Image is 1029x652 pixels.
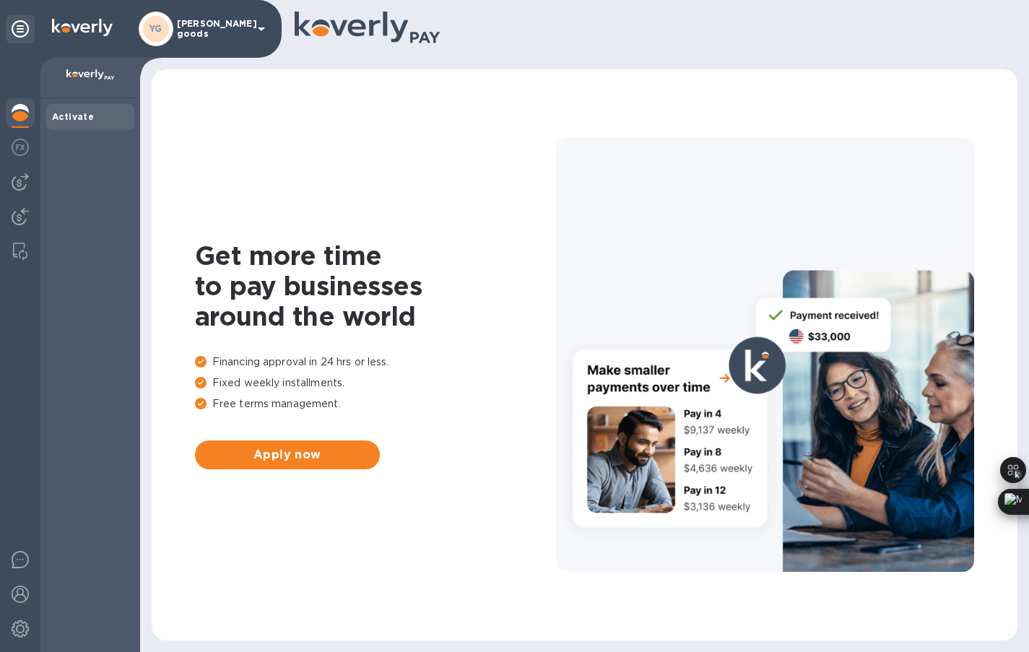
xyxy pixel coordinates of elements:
[195,240,556,331] h1: Get more time to pay businesses around the world
[12,139,29,156] img: Foreign exchange
[195,375,556,391] p: Fixed weekly installments.
[52,111,94,122] b: Activate
[149,23,162,34] b: YG
[52,19,113,36] img: Logo
[207,446,368,464] span: Apply now
[195,440,380,469] button: Apply now
[195,355,556,370] p: Financing approval in 24 hrs or less.
[195,396,556,412] p: Free terms management.
[6,14,35,43] div: Unpin categories
[177,19,249,39] p: [PERSON_NAME] goods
